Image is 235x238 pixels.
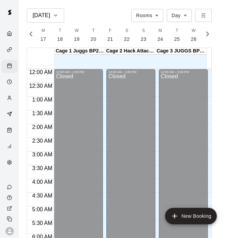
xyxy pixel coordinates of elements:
button: S23 [135,25,152,45]
button: S22 [119,25,136,45]
button: T25 [169,25,186,45]
button: W26 [185,25,202,45]
span: F [109,27,111,34]
span: T [92,27,95,34]
p: 17 [40,36,46,43]
p: 26 [191,36,197,43]
span: 3:00 AM [31,152,54,157]
span: 5:00 AM [31,206,54,212]
span: 3:30 AM [31,165,54,171]
p: 19 [74,36,80,43]
button: M17 [35,25,52,45]
p: 24 [157,36,163,43]
img: Swift logo [3,5,16,19]
span: W [75,27,79,34]
p: 25 [174,36,180,43]
p: 21 [107,36,113,43]
button: M24 [152,25,169,45]
span: M [158,27,162,34]
a: Visit help center [1,192,19,203]
button: T20 [85,25,102,45]
p: 20 [91,36,96,43]
div: Day [167,9,192,22]
span: 2:00 AM [31,124,54,130]
span: W [192,27,196,34]
span: S [126,27,128,34]
span: 1:30 AM [31,110,54,116]
button: T18 [52,25,69,45]
div: 12:00 AM – 2:00 PM [161,70,206,74]
span: 12:30 AM [27,83,54,89]
a: View public page [1,203,19,214]
div: Copy public page link [1,214,19,224]
div: Rooms [131,9,163,22]
span: 2:30 AM [31,138,54,144]
span: S [142,27,145,34]
button: W19 [68,25,85,45]
span: 4:30 AM [31,193,54,199]
p: 18 [57,36,63,43]
a: Contact Us [1,182,19,192]
button: [DATE] [27,8,64,23]
span: 1:00 AM [31,97,54,103]
div: 12:00 AM – 2:00 PM [56,70,101,74]
span: 12:00 AM [27,69,54,75]
div: Cage 3 JUGGS BP1 Baseball [155,48,206,55]
p: 22 [124,36,130,43]
p: 23 [141,36,146,43]
span: 4:00 AM [31,179,54,185]
span: T [59,27,61,34]
span: M [42,27,45,34]
div: Cage 1 Juggs BP2 Baseball Juggs BP1 Softball [55,48,105,55]
div: Cage 2 Hack Attack Jr. [105,48,155,55]
div: 12:00 AM – 2:00 PM [108,70,153,74]
span: 5:30 AM [31,220,54,226]
button: add [165,208,217,224]
span: T [176,27,178,34]
button: F21 [102,25,119,45]
h6: [DATE] [33,11,50,20]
